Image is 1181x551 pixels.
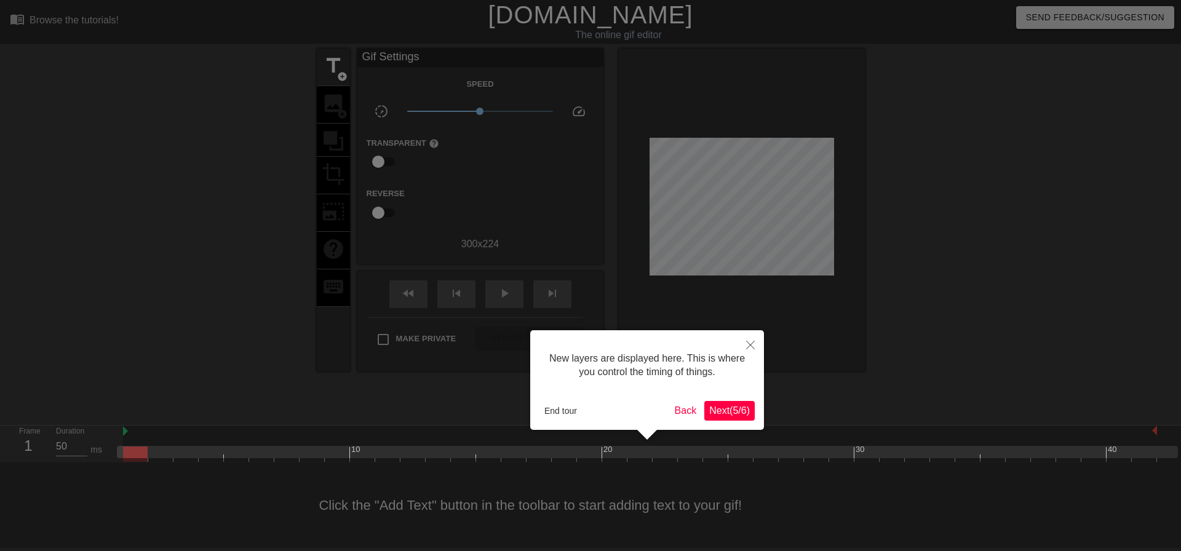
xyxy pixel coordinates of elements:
[704,401,755,421] button: Next
[709,405,750,416] span: Next ( 5 / 6 )
[539,339,755,392] div: New layers are displayed here. This is where you control the timing of things.
[737,330,764,359] button: Close
[539,402,582,420] button: End tour
[670,401,702,421] button: Back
